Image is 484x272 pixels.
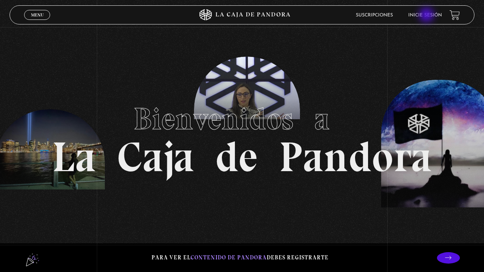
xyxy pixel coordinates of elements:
h1: La Caja de Pandora [52,94,432,178]
p: Para ver el debes registrarte [152,253,329,263]
span: Bienvenidos a [134,100,351,137]
a: Suscripciones [356,13,393,18]
a: View your shopping cart [450,10,460,20]
span: contenido de Pandora [191,254,267,261]
span: Menu [31,13,44,17]
a: Inicie sesión [408,13,442,18]
span: Cerrar [28,19,46,24]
